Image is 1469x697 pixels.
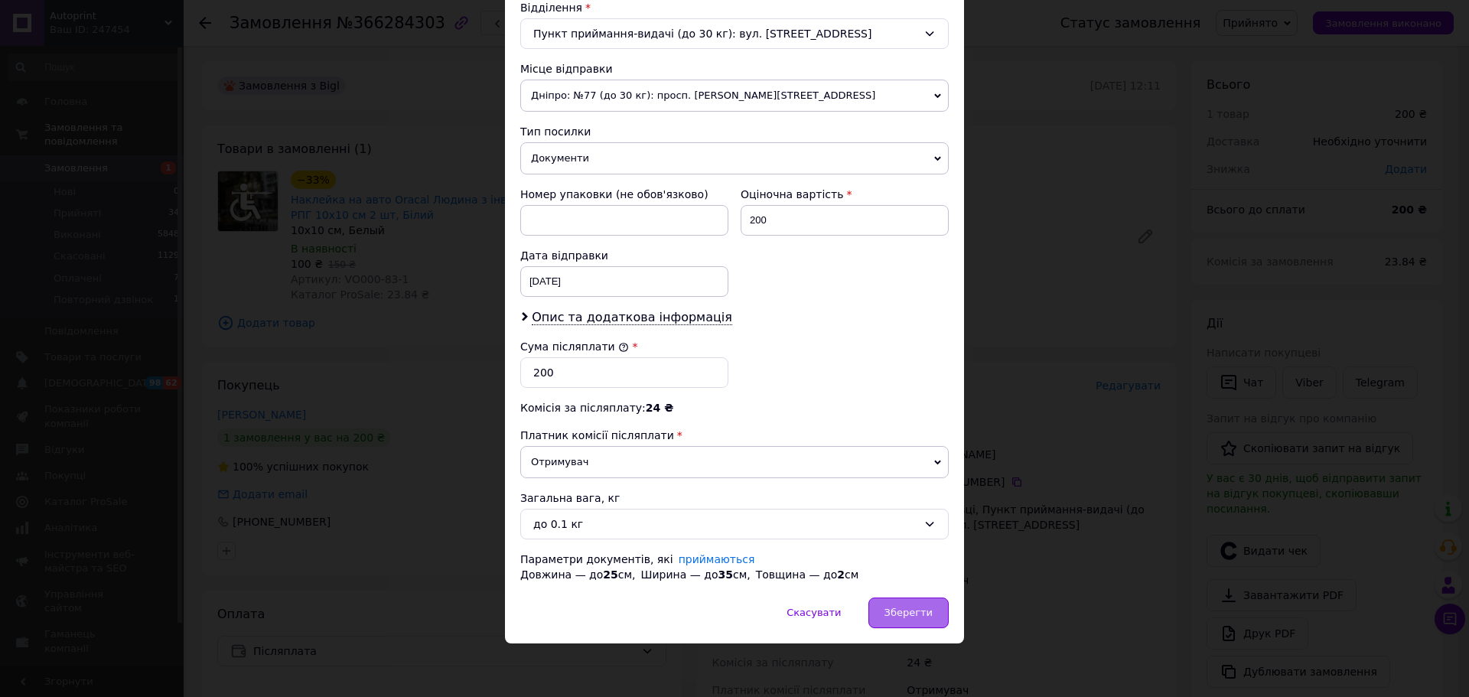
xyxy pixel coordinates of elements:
[837,568,845,581] span: 2
[718,568,732,581] span: 35
[520,187,728,202] div: Номер упаковки (не обов'язково)
[532,310,732,325] span: Опис та додаткова інформація
[646,402,673,414] span: 24 ₴
[520,490,949,506] div: Загальна вага, кг
[787,607,841,618] span: Скасувати
[520,446,949,478] span: Отримувач
[520,80,949,112] span: Дніпро: №77 (до 30 кг): просп. [PERSON_NAME][STREET_ADDRESS]
[520,248,728,263] div: Дата відправки
[520,142,949,174] span: Документи
[741,187,949,202] div: Оціночна вартість
[520,429,674,441] span: Платник комісії післяплати
[520,125,591,138] span: Тип посилки
[533,516,917,533] div: до 0.1 кг
[679,553,755,565] a: приймаються
[520,18,949,49] div: Пункт приймання-видачі (до 30 кг): вул. [STREET_ADDRESS]
[884,607,933,618] span: Зберегти
[520,552,949,582] div: Параметри документів, які Довжина — до см, Ширина — до см, Товщина — до см
[520,400,949,415] div: Комісія за післяплату:
[520,340,629,353] label: Сума післяплати
[520,63,613,75] span: Місце відправки
[603,568,617,581] span: 25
